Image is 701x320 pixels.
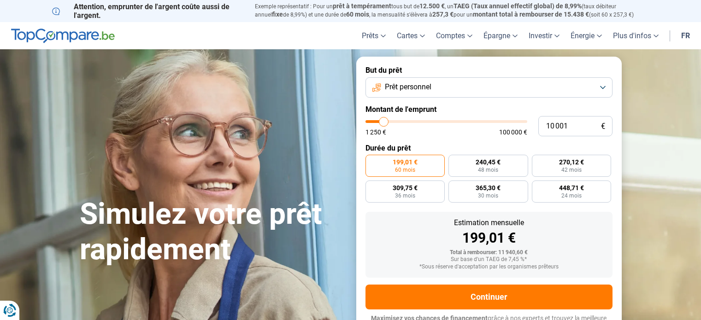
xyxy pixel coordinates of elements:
[601,122,605,130] span: €
[365,144,613,152] label: Durée du prêt
[478,22,523,49] a: Épargne
[395,193,415,198] span: 36 mois
[559,159,584,165] span: 270,12 €
[373,219,605,227] div: Estimation mensuelle
[391,22,430,49] a: Cartes
[373,231,605,245] div: 199,01 €
[432,11,454,18] span: 257,3 €
[356,22,391,49] a: Prêts
[385,82,431,92] span: Prêt personnel
[393,185,418,191] span: 309,75 €
[333,2,391,10] span: prêt à tempérament
[373,264,605,270] div: *Sous réserve d'acceptation par les organismes prêteurs
[419,2,445,10] span: 12.500 €
[454,2,582,10] span: TAEG (Taux annuel effectif global) de 8,99%
[478,193,498,198] span: 30 mois
[272,11,283,18] span: fixe
[559,185,584,191] span: 448,71 €
[499,129,527,135] span: 100 000 €
[365,285,613,309] button: Continuer
[365,105,613,114] label: Montant de l'emprunt
[476,185,501,191] span: 365,30 €
[365,77,613,98] button: Prêt personnel
[11,29,115,43] img: TopCompare
[607,22,664,49] a: Plus d'infos
[561,167,582,173] span: 42 mois
[255,2,649,19] p: Exemple représentatif : Pour un tous but de , un (taux débiteur annuel de 8,99%) et une durée de ...
[393,159,418,165] span: 199,01 €
[373,250,605,256] div: Total à rembourser: 11 940,60 €
[365,129,386,135] span: 1 250 €
[346,11,369,18] span: 60 mois
[80,197,345,268] h1: Simulez votre prêt rapidement
[473,11,589,18] span: montant total à rembourser de 15.438 €
[523,22,565,49] a: Investir
[478,167,498,173] span: 48 mois
[430,22,478,49] a: Comptes
[476,159,501,165] span: 240,45 €
[52,2,244,20] p: Attention, emprunter de l'argent coûte aussi de l'argent.
[365,66,613,75] label: But du prêt
[395,167,415,173] span: 60 mois
[676,22,695,49] a: fr
[565,22,607,49] a: Énergie
[561,193,582,198] span: 24 mois
[373,256,605,263] div: Sur base d'un TAEG de 7,45 %*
